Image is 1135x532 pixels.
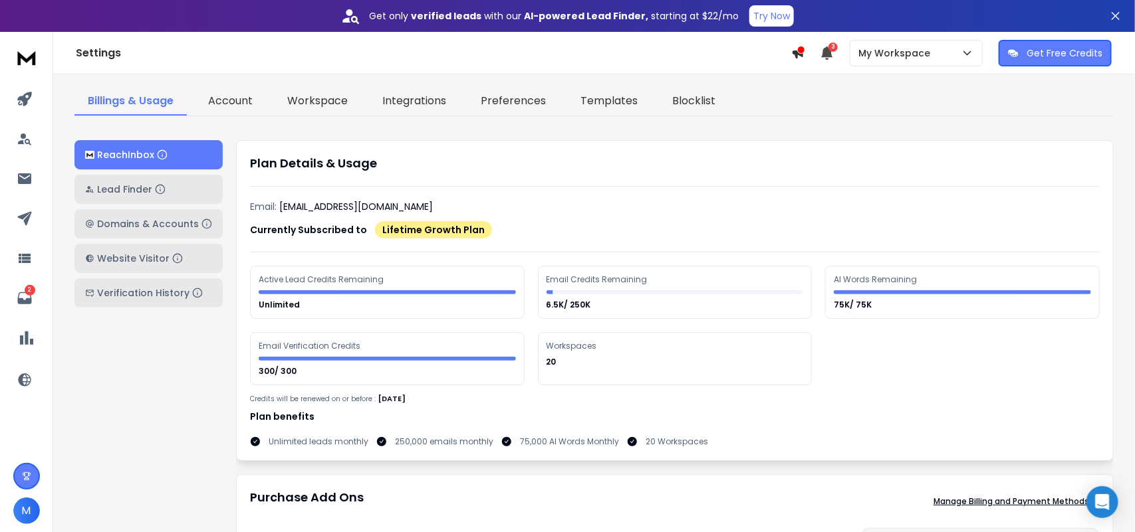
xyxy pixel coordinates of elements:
button: Domains & Accounts [74,209,223,238]
p: 300/ 300 [259,366,299,377]
p: 75,000 AI Words Monthly [520,436,619,447]
a: Blocklist [659,88,729,116]
img: logo [13,45,40,70]
div: Lifetime Growth Plan [375,221,492,238]
p: 20 [547,357,559,367]
span: 3 [828,43,838,52]
a: Billings & Usage [74,88,187,116]
a: Workspace [274,88,361,116]
a: Templates [567,88,651,116]
button: Lead Finder [74,175,223,204]
p: [DATE] [378,393,406,404]
img: logo [85,151,94,159]
div: Email Verification Credits [259,341,362,351]
button: Manage Billing and Payment Methods [923,488,1100,515]
strong: AI-powered Lead Finder, [524,9,648,23]
p: Unlimited leads monthly [269,436,368,447]
h1: Settings [76,45,791,61]
button: Verification History [74,278,223,308]
p: Get only with our starting at $22/mo [369,9,739,23]
h1: Plan benefits [250,410,1100,423]
div: Workspaces [547,341,599,351]
h1: Purchase Add Ons [250,488,364,515]
p: Get Free Credits [1027,46,1102,60]
div: Email Credits Remaining [547,274,650,285]
p: [EMAIL_ADDRESS][DOMAIN_NAME] [279,200,433,213]
strong: verified leads [411,9,481,23]
button: ReachInbox [74,140,223,169]
a: Integrations [369,88,459,116]
h1: Plan Details & Usage [250,154,1100,173]
div: Open Intercom Messenger [1086,486,1118,518]
p: 6.5K/ 250K [547,300,593,310]
button: Try Now [749,5,794,27]
div: AI Words Remaining [834,274,919,285]
a: Account [195,88,266,116]
div: Active Lead Credits Remaining [259,274,386,285]
a: 2 [11,285,38,311]
p: Try Now [753,9,790,23]
p: 2 [25,285,35,296]
p: 75K/ 75K [834,300,874,310]
p: Credits will be renewed on or before : [250,394,376,404]
p: 20 Workspaces [646,436,708,447]
p: Manage Billing and Payment Methods [934,496,1089,507]
p: My Workspace [858,46,936,60]
p: Currently Subscribed to [250,223,367,236]
button: M [13,497,40,524]
p: Email: [250,200,277,213]
button: Website Visitor [74,244,223,273]
p: 250,000 emails monthly [395,436,493,447]
a: Preferences [467,88,559,116]
button: Get Free Credits [999,40,1112,66]
p: Unlimited [259,300,302,310]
